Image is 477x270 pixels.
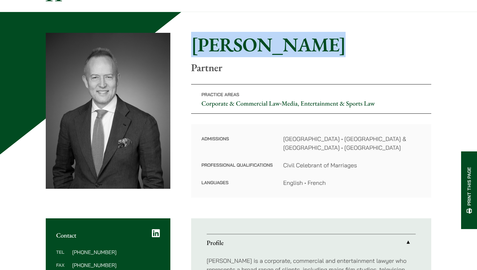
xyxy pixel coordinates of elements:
[283,161,421,170] dd: Civil Celebrant of Marriages
[152,229,160,238] a: LinkedIn
[56,250,69,263] dt: Tel
[283,178,421,187] dd: English • French
[72,250,160,255] dd: [PHONE_NUMBER]
[202,92,239,97] span: Practice Areas
[282,99,375,108] a: Media, Entertainment & Sports Law
[202,99,280,108] a: Corporate & Commercial Law
[283,135,421,152] dd: [GEOGRAPHIC_DATA] • [GEOGRAPHIC_DATA] & [GEOGRAPHIC_DATA] • [GEOGRAPHIC_DATA]
[191,84,431,114] p: •
[56,231,160,239] h2: Contact
[207,234,416,251] a: Profile
[202,178,273,187] dt: Languages
[202,135,273,161] dt: Admissions
[202,161,273,178] dt: Professional Qualifications
[72,263,160,268] dd: [PHONE_NUMBER]
[191,61,431,74] p: Partner
[191,33,431,56] h1: [PERSON_NAME]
